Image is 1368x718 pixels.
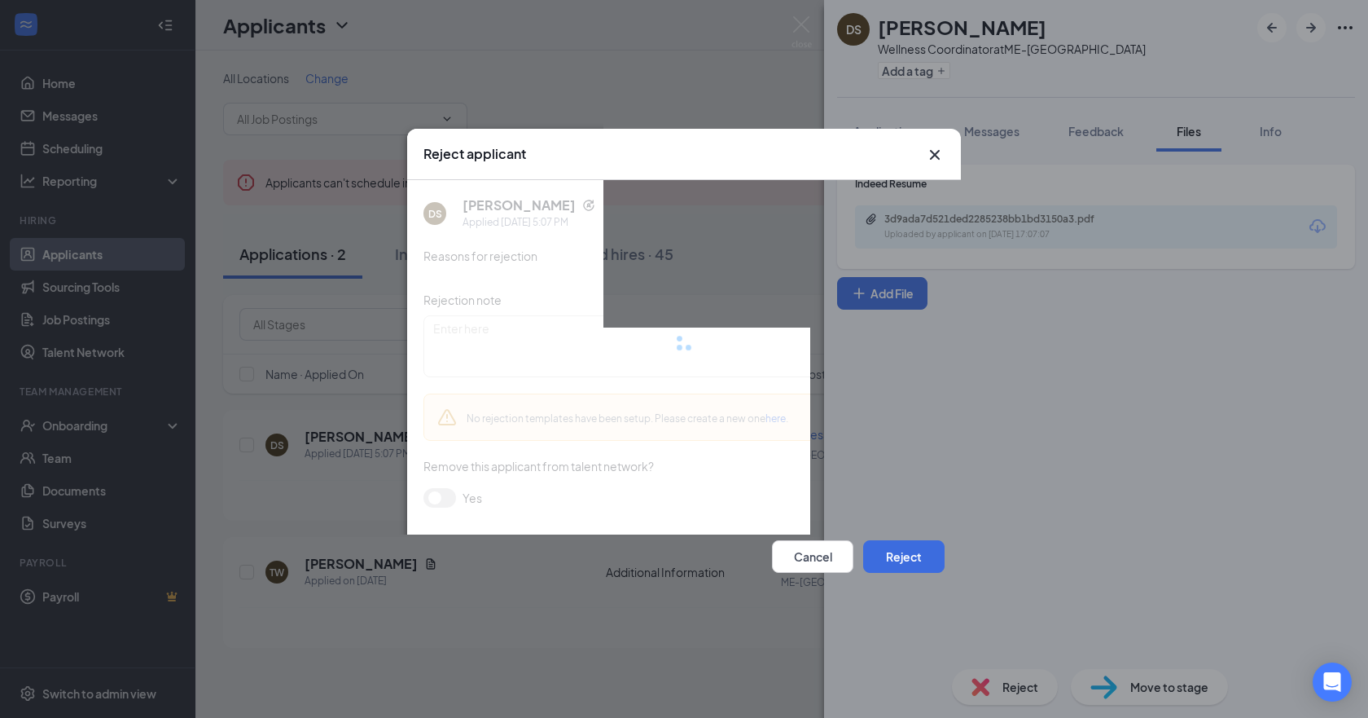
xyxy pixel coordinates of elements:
[925,145,945,165] button: Close
[772,540,853,573] button: Cancel
[863,540,945,573] button: Reject
[1313,663,1352,702] div: Open Intercom Messenger
[925,145,945,165] svg: Cross
[423,145,526,163] h3: Reject applicant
